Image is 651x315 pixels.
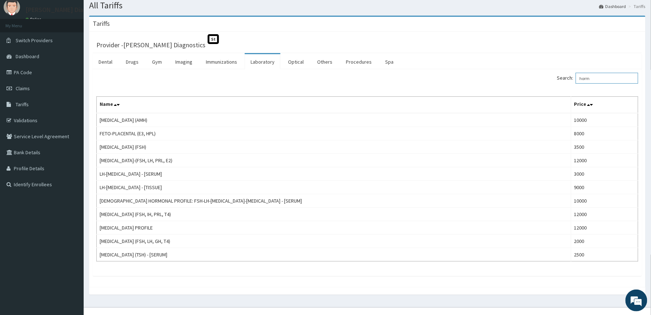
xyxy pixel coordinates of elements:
[599,3,626,9] a: Dashboard
[119,4,137,21] div: Minimize live chat window
[16,37,53,44] span: Switch Providers
[311,54,338,69] a: Others
[208,34,219,44] span: St
[571,154,638,167] td: 12000
[571,167,638,181] td: 3000
[16,101,29,108] span: Tariffs
[97,113,571,127] td: [MEDICAL_DATA] (AMH)
[25,7,108,13] p: [PERSON_NAME] Diagnostics
[93,54,118,69] a: Dental
[97,194,571,208] td: [DEMOGRAPHIC_DATA] HORMONAL PROFILE: FSH-LH-[MEDICAL_DATA]-[MEDICAL_DATA] - [SERUM]
[93,20,110,27] h3: Tariffs
[282,54,309,69] a: Optical
[97,235,571,248] td: [MEDICAL_DATA] (FSH, LH, GH, T4)
[200,54,243,69] a: Immunizations
[96,42,205,48] h3: Provider - [PERSON_NAME] Diagnostics
[571,221,638,235] td: 12000
[25,17,43,22] a: Online
[97,167,571,181] td: LH-[MEDICAL_DATA] - [SERUM]
[16,53,39,60] span: Dashboard
[97,181,571,194] td: LH-[MEDICAL_DATA] - [TISSUE]
[571,194,638,208] td: 10000
[13,36,29,55] img: d_794563401_company_1708531726252_794563401
[571,181,638,194] td: 9000
[97,140,571,154] td: [MEDICAL_DATA] (FSH)
[571,127,638,140] td: 8000
[169,54,198,69] a: Imaging
[576,73,638,84] input: Search:
[97,127,571,140] td: FETO-PLACENTAL (E3, HPL)
[120,54,144,69] a: Drugs
[571,235,638,248] td: 2000
[97,97,571,113] th: Name
[245,54,280,69] a: Laboratory
[571,140,638,154] td: 3500
[627,3,646,9] li: Tariffs
[97,154,571,167] td: [MEDICAL_DATA]-(FSH, LH, PRL, E2)
[97,248,571,262] td: [MEDICAL_DATA] (TSH) - [SERUM]
[571,208,638,221] td: 12000
[571,97,638,113] th: Price
[146,54,168,69] a: Gym
[4,199,139,224] textarea: Type your message and hit 'Enter'
[379,54,399,69] a: Spa
[16,85,30,92] span: Claims
[557,73,638,84] label: Search:
[571,113,638,127] td: 10000
[97,221,571,235] td: [MEDICAL_DATA] PROFILE
[42,92,100,165] span: We're online!
[571,248,638,262] td: 2500
[97,208,571,221] td: [MEDICAL_DATA] (FSH, IH, PRL, T4)
[38,41,122,50] div: Chat with us now
[89,1,646,10] h1: All Tariffs
[340,54,378,69] a: Procedures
